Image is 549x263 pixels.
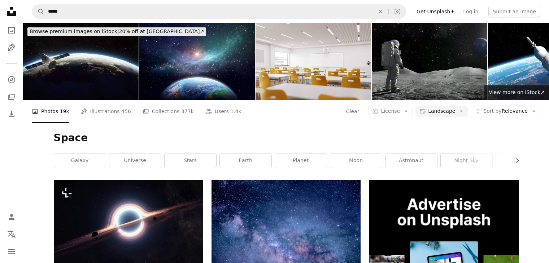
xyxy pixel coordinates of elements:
[488,6,540,17] button: Submit an image
[275,153,327,168] a: planet
[346,106,360,117] button: Clear
[368,106,413,117] button: License
[459,6,483,17] a: Log in
[256,23,371,100] img: Empty Modern Classroom With White Interactive Board
[165,153,216,168] a: stars
[483,108,501,114] span: Sort by
[32,4,406,19] form: Find visuals sitewide
[81,100,131,123] a: Illustrations 456
[121,107,131,115] span: 456
[484,85,549,100] a: View more on iStock↗
[428,108,455,115] span: Landscape
[389,5,406,18] button: Visual search
[330,153,382,168] a: moon
[54,153,106,168] a: galaxy
[511,153,519,168] button: scroll list to the right
[471,106,540,117] button: Sort byRelevance
[30,28,204,34] span: 20% off at [GEOGRAPHIC_DATA] ↗
[4,23,19,37] a: Photos
[205,100,241,123] a: Users 1.4k
[372,23,487,100] img: Astronaut Standing On The Moon Looking Towards A Distant Earth
[412,6,459,17] a: Get Unsplash+
[143,100,194,123] a: Collections 377k
[415,106,468,117] button: Landscape
[441,153,492,168] a: night sky
[4,210,19,224] a: Log in / Sign up
[372,5,388,18] button: Clear
[23,23,210,40] a: Browse premium images on iStock|20% off at [GEOGRAPHIC_DATA]↗
[212,227,361,234] a: blue and purple galaxy digital wallpaper
[4,40,19,55] a: Illustrations
[489,89,545,95] span: View more on iStock ↗
[381,108,400,114] span: License
[4,107,19,121] a: Download History
[54,218,203,225] a: an artist's impression of a black hole in space
[4,244,19,259] button: Menu
[4,227,19,241] button: Language
[483,108,528,115] span: Relevance
[385,153,437,168] a: astronaut
[181,107,194,115] span: 377k
[4,72,19,87] a: Explore
[139,23,255,100] img: Exoplanet in deep space
[32,5,44,18] button: Search Unsplash
[30,28,119,34] span: Browse premium images on iStock |
[220,153,271,168] a: earth
[54,131,519,144] h1: Space
[23,23,139,100] img: Satellite Orbiting The Earth
[230,107,241,115] span: 1.4k
[4,90,19,104] a: Collections
[496,153,548,168] a: sky
[109,153,161,168] a: universe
